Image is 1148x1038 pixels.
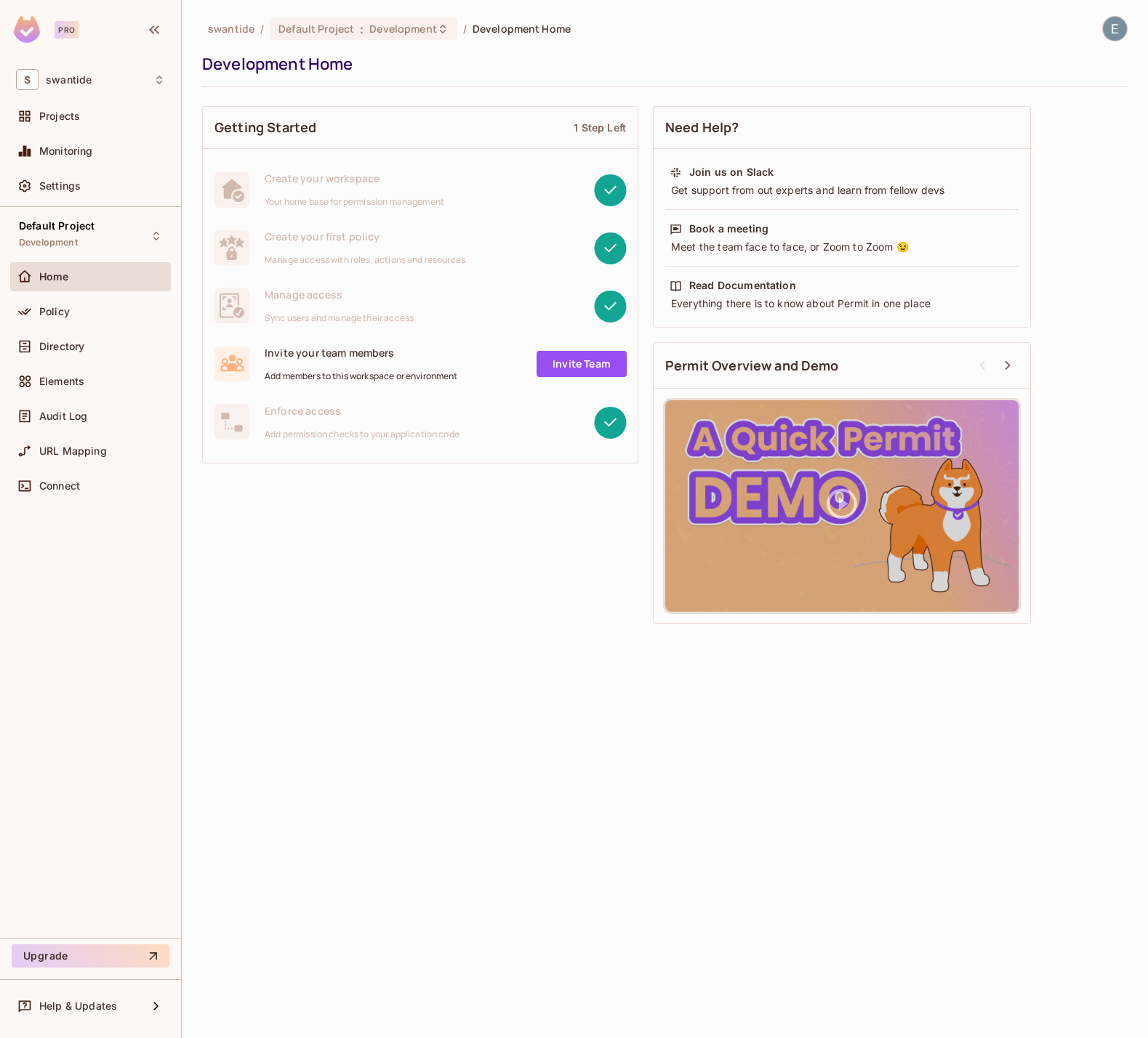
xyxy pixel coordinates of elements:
[1103,17,1127,41] img: Engineering Swantide
[39,306,70,317] span: Policy
[39,445,107,457] span: URL Mapping
[670,183,1014,198] div: Get support from out experts and learn from fellow devs
[670,240,1014,254] div: Meet the team face to face, or Zoom to Zoom 😉
[670,296,1014,311] div: Everything there is to know about Permit in one place
[208,22,254,36] span: the active workspace
[39,271,69,283] span: Home
[265,230,465,243] span: Create your first policy
[265,404,459,418] span: Enforce access
[265,312,414,324] span: Sync users and manage their access
[39,410,87,422] span: Audit Log
[16,69,39,90] span: S
[55,21,79,38] div: Pro
[265,346,458,360] span: Invite your team members
[369,22,436,36] span: Development
[19,237,78,248] span: Development
[689,222,768,236] div: Book a meeting
[463,22,467,36] li: /
[46,74,92,86] span: Workspace: swantide
[39,341,84,352] span: Directory
[12,944,169,968] button: Upgrade
[574,121,626,134] div: 1 Step Left
[260,22,264,36] li: /
[19,220,95,232] span: Default Project
[265,288,414,301] span: Manage access
[39,110,80,122] span: Projects
[39,1000,117,1012] span: Help & Updates
[39,376,84,387] span: Elements
[665,118,739,137] span: Need Help?
[39,180,81,192] span: Settings
[689,278,796,293] div: Read Documentation
[265,370,458,382] span: Add members to this workspace or environment
[278,22,354,36] span: Default Project
[689,165,774,179] div: Join us on Slack
[473,22,571,36] span: Development Home
[265,429,459,440] span: Add permission checks to your application code
[14,16,40,43] img: SReyMgAAAABJRU5ErkJggg==
[202,53,1120,75] div: Development Home
[265,171,444,185] span: Create your workspace
[265,254,465,266] span: Manage access with roles, actions and resources
[39,145,93,157] span: Monitoring
[265,196,444,208] span: Your home base for permission management
[214,118,316,137] span: Getting Started
[537,351,627,377] a: Invite Team
[39,480,80,492] span: Connect
[359,23,364,35] span: :
[665,357,839,375] span: Permit Overview and Demo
